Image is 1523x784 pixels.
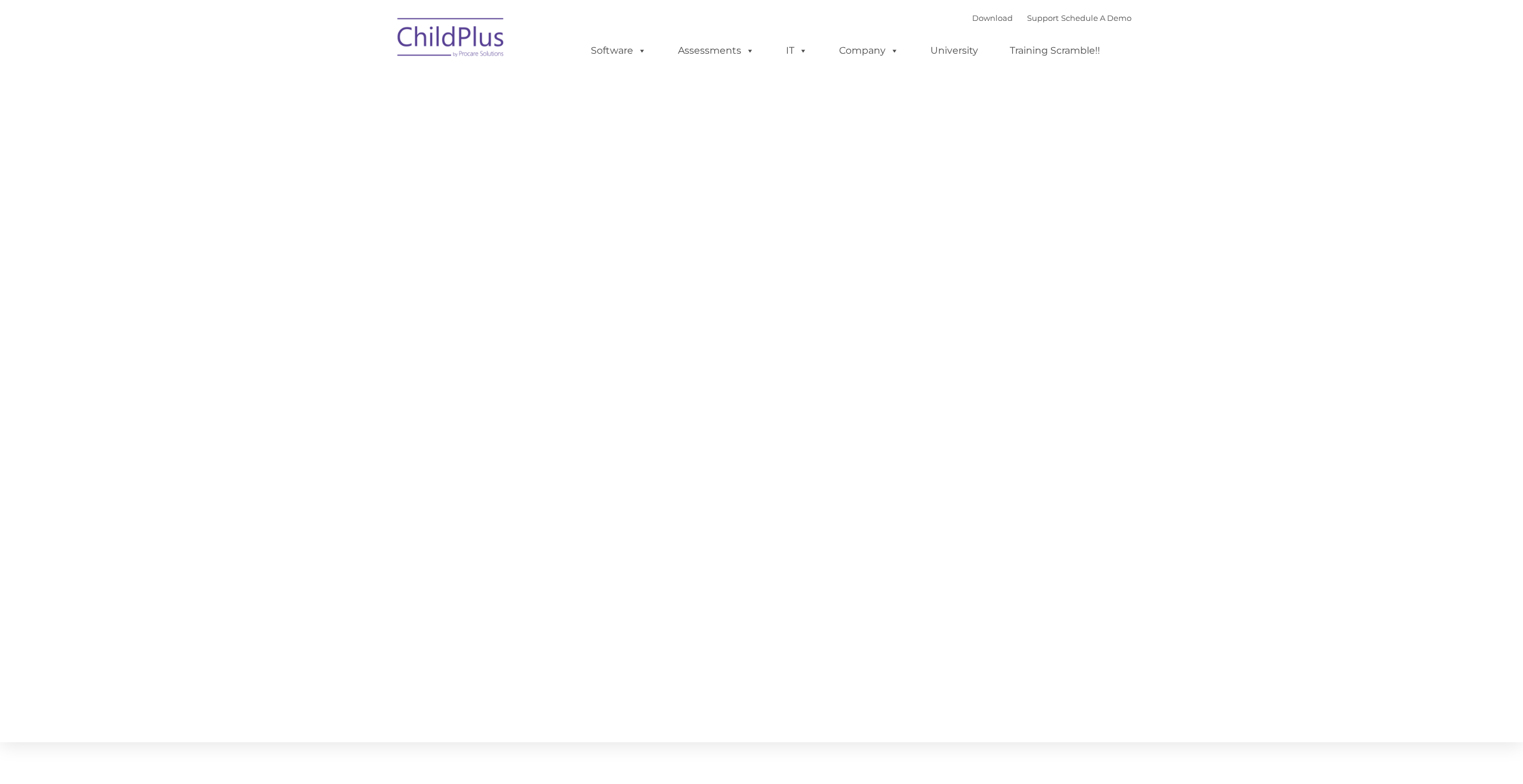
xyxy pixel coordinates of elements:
[774,39,819,63] a: IT
[998,39,1112,63] a: Training Scramble!!
[827,39,911,63] a: Company
[391,10,511,69] img: ChildPlus by Procare Solutions
[579,39,658,63] a: Software
[972,13,1013,23] a: Download
[972,13,1132,23] font: |
[918,39,990,63] a: University
[1061,13,1132,23] a: Schedule A Demo
[666,39,766,63] a: Assessments
[1027,13,1059,23] a: Support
